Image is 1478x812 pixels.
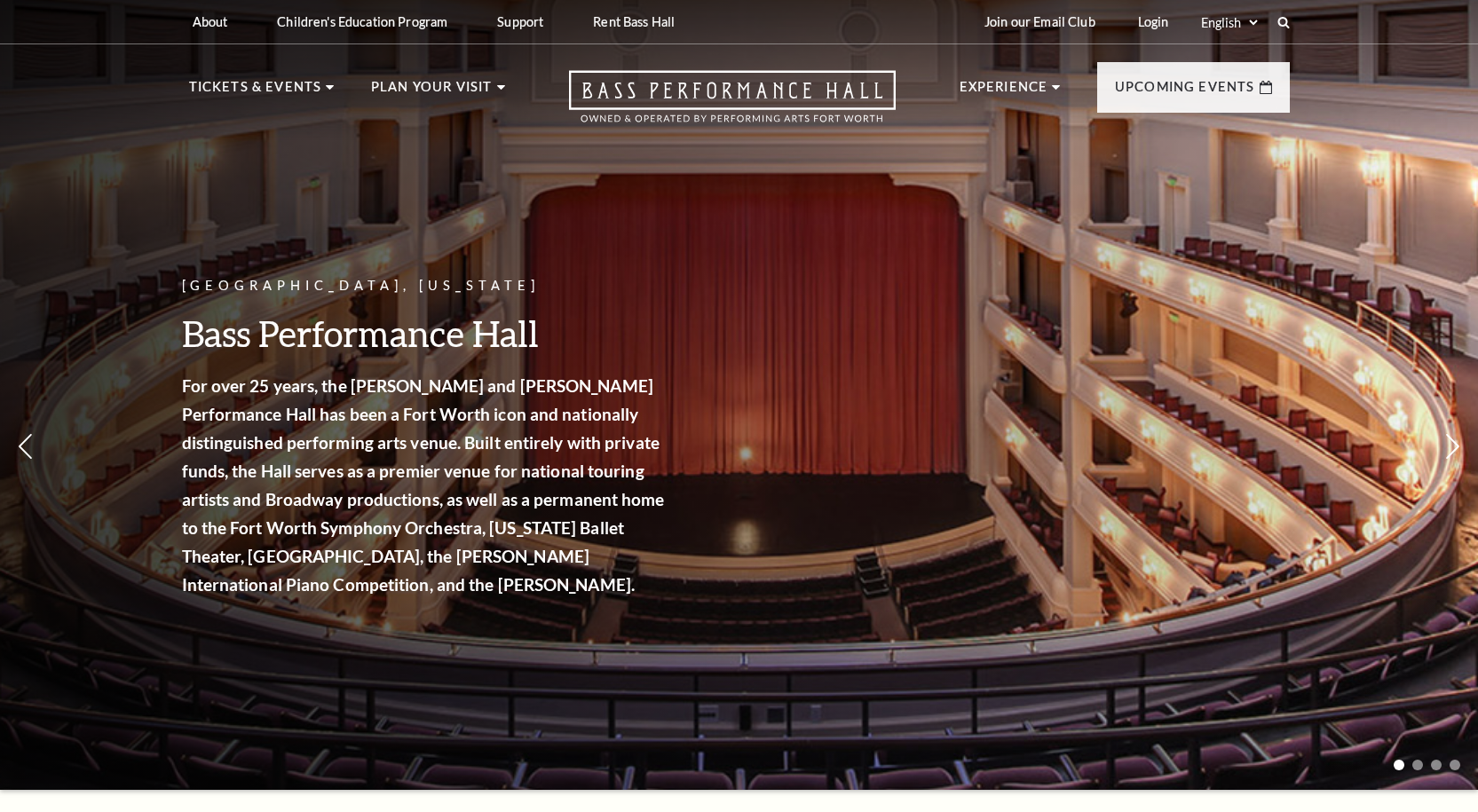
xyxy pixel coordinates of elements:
p: Support [497,14,543,29]
strong: For over 25 years, the [PERSON_NAME] and [PERSON_NAME] Performance Hall has been a Fort Worth ico... [182,375,665,595]
p: Experience [960,76,1048,108]
p: Upcoming Events [1115,76,1255,108]
h3: Bass Performance Hall [182,311,670,356]
p: [GEOGRAPHIC_DATA], [US_STATE] [182,275,670,297]
p: Children's Education Program [277,14,447,29]
select: Select: [1197,14,1261,31]
p: Tickets & Events [189,76,322,108]
p: Plan Your Visit [371,76,493,108]
p: Rent Bass Hall [593,14,675,29]
p: About [193,14,228,29]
